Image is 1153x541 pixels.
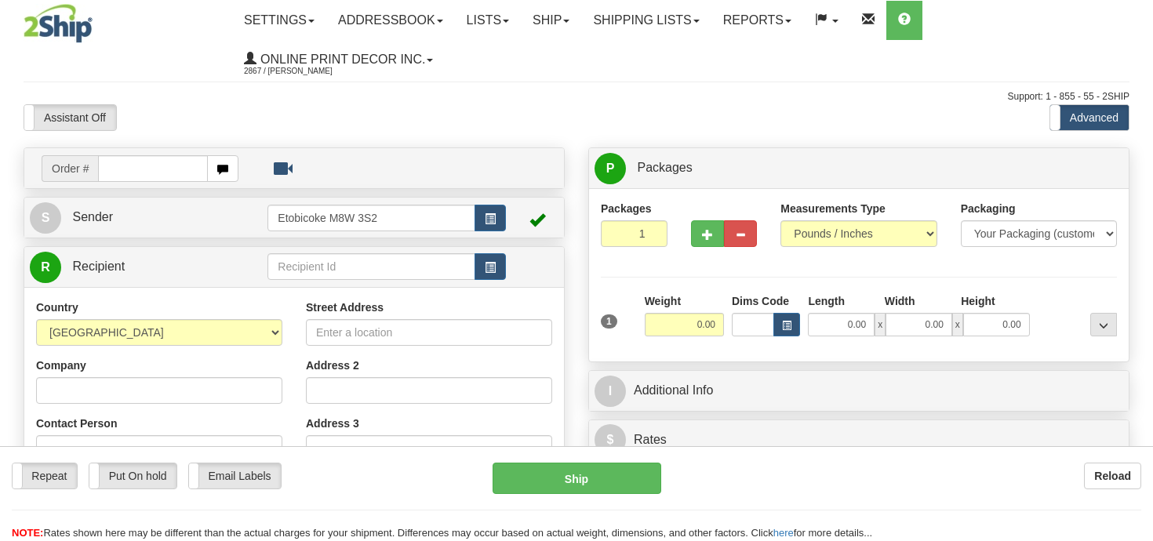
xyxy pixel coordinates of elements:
div: ... [1090,313,1117,336]
label: Width [885,293,915,309]
span: R [30,252,61,283]
label: Advanced [1050,105,1129,130]
span: 2867 / [PERSON_NAME] [244,64,362,79]
a: Shipping lists [581,1,711,40]
a: S Sender [30,202,267,234]
label: Contact Person [36,416,117,431]
a: Lists [455,1,521,40]
label: Email Labels [189,463,280,488]
label: Measurements Type [780,201,886,216]
label: Company [36,358,86,373]
a: IAdditional Info [595,375,1123,407]
label: Address 2 [306,358,359,373]
a: Addressbook [326,1,455,40]
span: x [875,313,886,336]
span: NOTE: [12,527,43,539]
label: Height [961,293,995,309]
a: here [773,527,794,539]
label: Assistant Off [24,105,116,130]
a: Ship [521,1,581,40]
label: Address 3 [306,416,359,431]
label: Weight [645,293,681,309]
label: Street Address [306,300,384,315]
label: Put On hold [89,463,177,488]
label: Length [808,293,845,309]
input: Sender Id [267,205,475,231]
span: Order # [42,155,98,182]
span: Packages [637,161,692,174]
span: Online Print Decor Inc. [256,53,425,66]
button: Ship [493,463,661,494]
a: Settings [232,1,326,40]
iframe: chat widget [1117,191,1151,350]
span: Recipient [72,260,125,273]
label: Packaging [961,201,1016,216]
span: P [595,153,626,184]
a: $Rates [595,424,1123,456]
input: Enter a location [306,319,552,346]
span: S [30,202,61,234]
div: Support: 1 - 855 - 55 - 2SHIP [24,90,1129,103]
span: 1 [601,314,617,329]
a: Reports [711,1,803,40]
b: Reload [1094,470,1131,482]
a: P Packages [595,152,1123,184]
a: Online Print Decor Inc. 2867 / [PERSON_NAME] [232,40,445,79]
button: Reload [1084,463,1141,489]
img: logo2867.jpg [24,4,93,43]
input: Recipient Id [267,253,475,280]
a: R Recipient [30,251,242,283]
label: Country [36,300,78,315]
span: $ [595,424,626,456]
span: Sender [72,210,113,223]
label: Packages [601,201,652,216]
span: I [595,376,626,407]
span: x [952,313,963,336]
label: Dims Code [732,293,789,309]
label: Repeat [13,463,77,488]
